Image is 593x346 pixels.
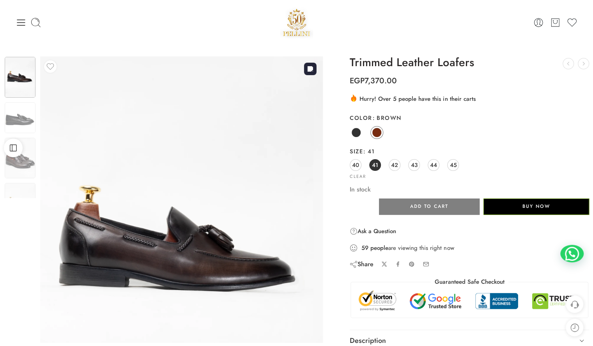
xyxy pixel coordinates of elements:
[381,261,387,267] a: Share on X
[370,244,388,252] strong: people
[450,160,457,170] span: 45
[350,114,589,122] label: Color
[533,17,544,28] a: Login / Register
[280,6,313,39] img: Pellini
[350,56,589,69] h1: Trimmed Leather Loafers
[389,159,400,171] a: 42
[369,159,381,171] a: 41
[5,138,35,178] img: SH-LT02-BLK1-scaled-1.webp
[350,244,589,252] div: are viewing this right now
[447,159,459,171] a: 45
[5,57,35,98] img: SH-LT02-BLK1-scaled-1.webp
[350,227,396,236] a: Ask a Question
[350,148,589,155] label: Size
[350,75,365,86] span: EGP
[395,261,401,267] a: Share on Facebook
[5,102,35,133] img: SH-LT02-BLK1-scaled-1.webp
[350,260,374,269] div: Share
[409,261,415,267] a: Pin on Pinterest
[357,290,582,312] img: Trust
[350,75,397,86] bdi: 7,370.00
[431,278,508,286] legend: Guaranteed Safe Checkout
[483,198,589,215] button: Buy Now
[372,160,378,170] span: 41
[350,174,366,179] a: Clear options
[280,6,313,39] a: Pellini -
[350,184,589,195] p: In stock
[411,160,418,170] span: 43
[550,17,561,28] a: Cart
[423,261,429,267] a: Email to your friends
[5,183,35,223] img: SH-LT02-BLK1-scaled-1.webp
[566,17,577,28] a: Wishlist
[363,147,375,155] span: 41
[430,160,437,170] span: 44
[350,159,361,171] a: 40
[372,114,402,122] span: Brown
[391,160,398,170] span: 42
[428,159,439,171] a: 44
[350,94,589,103] div: Hurry! Over 5 people have this in their carts
[408,159,420,171] a: 43
[379,198,480,215] button: Add to cart
[352,160,359,170] span: 40
[361,244,368,252] strong: 59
